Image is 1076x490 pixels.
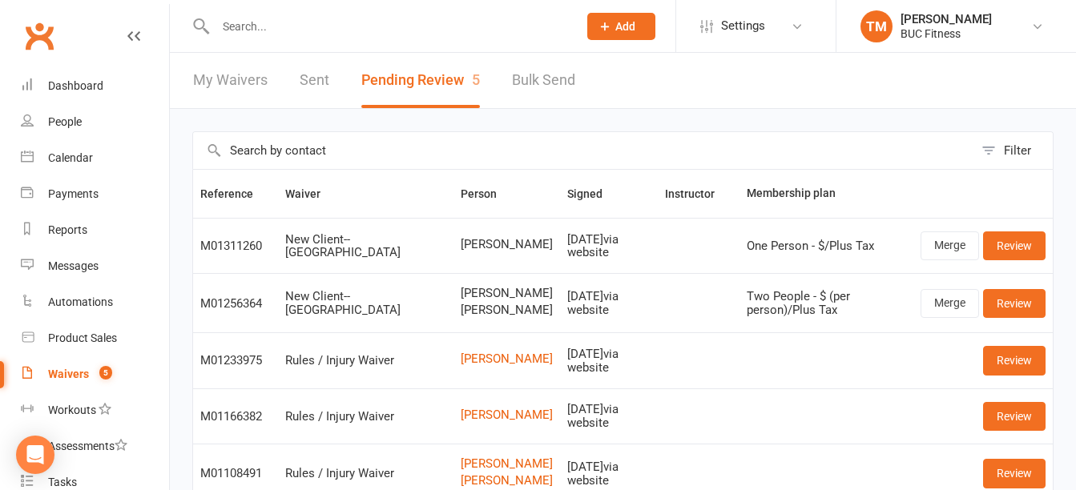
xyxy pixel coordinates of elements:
[285,410,446,424] div: Rules / Injury Waiver
[461,408,553,422] a: [PERSON_NAME]
[461,457,553,471] a: [PERSON_NAME]
[21,428,169,464] a: Assessments
[983,231,1046,260] a: Review
[461,474,553,488] a: [PERSON_NAME]
[285,233,446,259] div: New Client--[GEOGRAPHIC_DATA]
[567,460,651,487] div: [DATE] via website
[300,53,329,108] a: Sent
[461,303,553,317] span: [PERSON_NAME]
[48,259,99,272] div: Messages
[567,184,620,203] button: Signed
[211,15,566,38] input: Search...
[901,26,992,41] div: BUC Fitness
[747,290,906,316] div: Two People - $ (per person)/Plus Tax
[200,184,271,203] button: Reference
[21,320,169,356] a: Product Sales
[16,436,54,474] div: Open Intercom Messenger
[48,331,117,344] div: Product Sales
[567,347,651,374] div: [DATE] via website
[48,151,93,164] div: Calendar
[48,476,77,488] div: Tasks
[921,231,979,260] a: Merge
[615,20,635,33] span: Add
[200,187,271,200] span: Reference
[48,404,96,416] div: Workouts
[21,284,169,320] a: Automations
[739,170,913,218] th: Membership plan
[285,290,446,316] div: New Client--[GEOGRAPHIC_DATA]
[567,403,651,429] div: [DATE] via website
[461,352,553,366] a: [PERSON_NAME]
[472,71,480,88] span: 5
[48,223,87,236] div: Reports
[512,53,575,108] a: Bulk Send
[48,115,82,128] div: People
[461,287,553,300] span: [PERSON_NAME]
[1004,141,1031,160] div: Filter
[461,187,514,200] span: Person
[200,410,271,424] div: M01166382
[193,132,973,169] input: Search by contact
[285,467,446,480] div: Rules / Injury Waiver
[99,366,112,380] span: 5
[567,290,651,316] div: [DATE] via website
[285,354,446,367] div: Rules / Injury Waiver
[48,187,99,200] div: Payments
[21,68,169,104] a: Dashboard
[19,16,59,56] a: Clubworx
[21,104,169,140] a: People
[721,8,765,44] span: Settings
[200,354,271,367] div: M01233975
[48,79,103,92] div: Dashboard
[21,392,169,428] a: Workouts
[48,367,89,380] div: Waivers
[747,239,906,253] div: One Person - $/Plus Tax
[21,356,169,392] a: Waivers 5
[665,187,732,200] span: Instructor
[361,53,480,108] button: Pending Review5
[285,184,338,203] button: Waiver
[973,132,1053,169] button: Filter
[860,10,893,42] div: TM
[567,187,620,200] span: Signed
[21,176,169,212] a: Payments
[461,184,514,203] button: Person
[21,212,169,248] a: Reports
[200,239,271,253] div: M01311260
[921,289,979,318] a: Merge
[567,233,651,259] div: [DATE] via website
[665,184,732,203] button: Instructor
[285,187,338,200] span: Waiver
[983,402,1046,431] a: Review
[21,248,169,284] a: Messages
[21,140,169,176] a: Calendar
[983,289,1046,318] a: Review
[200,297,271,311] div: M01256364
[901,12,992,26] div: [PERSON_NAME]
[587,13,655,40] button: Add
[48,440,127,452] div: Assessments
[48,295,113,308] div: Automations
[461,238,553,251] span: [PERSON_NAME]
[200,467,271,480] div: M01108491
[983,459,1046,488] a: Review
[983,346,1046,375] a: Review
[193,53,268,108] a: My Waivers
